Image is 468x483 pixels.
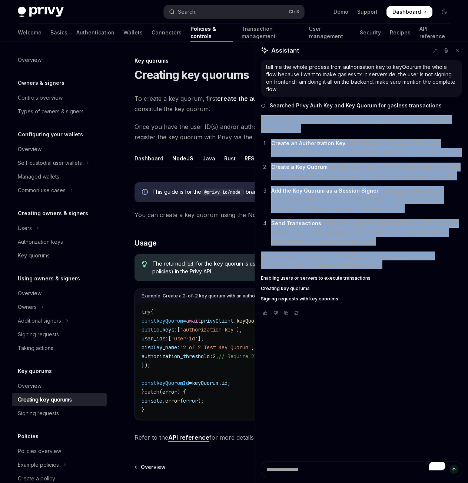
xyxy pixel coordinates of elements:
[18,172,59,181] div: Managed wallets
[142,362,150,369] span: });
[18,224,32,233] div: Users
[309,24,351,41] a: User management
[333,8,348,16] a: Demo
[189,380,192,386] span: =
[177,389,186,395] span: ) {
[180,326,236,333] span: 'authorization-key'
[159,389,162,395] span: (
[271,139,462,157] p: : First, create a P-256 key pair for your application server. Your server will use the private ke...
[12,53,107,67] a: Overview
[142,326,177,333] span: public_keys:
[12,328,107,341] a: Signing requests
[261,296,338,302] span: Signing requests with key quorums
[168,434,209,442] a: API reference
[123,24,143,41] a: Wallets
[261,309,270,317] button: Vote that response was good
[142,406,145,413] span: }
[228,380,230,386] span: ;
[135,210,455,220] span: You can create a key quorum using the Node SDK by using the method.
[18,130,83,139] h5: Configuring your wallets
[449,465,458,474] button: Send message
[12,221,107,235] button: Toggle Users section
[219,380,222,386] span: .
[50,24,67,41] a: Basics
[390,24,411,41] a: Recipes
[135,93,455,114] span: To create a key quorum, first and/or of the users that will constitute the key quorum.
[178,7,199,16] div: Search...
[18,432,39,441] h5: Policies
[12,444,107,458] a: Policies overview
[271,187,379,194] strong: Add the Key Quorum as a Session Signer
[261,296,462,302] a: Signing requests with key quorums
[18,344,53,353] div: Taking actions
[242,24,300,41] a: Transaction management
[156,380,189,386] span: keyQuorumId
[18,316,61,325] div: Additional signers
[18,395,72,404] div: Creating key quorums
[271,309,280,317] button: Vote that response was not good
[162,397,165,404] span: .
[18,145,42,154] div: Overview
[135,432,455,443] span: Refer to the for more details on the available parameters and returns.
[12,287,107,300] a: Overview
[201,189,243,196] code: @privy-io/node
[145,389,159,395] span: catch
[152,260,447,275] span: The returned for the key quorum is used as the field when creating or updating resources (e.g. wa...
[18,107,84,116] div: Types of owners & signers
[135,57,455,64] div: Key quorums
[357,8,378,16] a: Support
[261,115,462,133] p: To enable server-side gasless transactions, you'll need to use a key quorum. Here's the flow:
[217,95,304,103] a: create the authorization keys
[152,24,182,41] a: Connectors
[266,63,457,93] div: tell me the whole process from authorisation key to keyQourum the whole flow because i want to ma...
[142,335,168,342] span: user_ids:
[438,6,450,18] button: Toggle dark mode
[183,397,198,404] span: error
[142,317,156,324] span: const
[251,344,254,351] span: ,
[236,326,242,333] span: ],
[419,24,450,41] a: API reference
[18,382,42,390] div: Overview
[12,235,107,249] a: Authorization keys
[156,317,183,324] span: keyQuorum
[18,159,82,167] div: Self-custodial user wallets
[12,407,107,420] a: Signing requests
[292,309,301,317] button: Reload last chat
[271,140,345,146] strong: Create an Authorization Key
[18,93,63,102] div: Controls overview
[12,143,107,156] a: Overview
[18,237,63,246] div: Authorization keys
[236,317,266,324] span: keyQuorums
[18,303,37,312] div: Owners
[142,309,150,315] span: try
[18,330,59,339] div: Signing requests
[135,150,163,167] div: Dashboard
[12,393,107,406] a: Creating key quorums
[192,380,219,386] span: keyQuorum
[198,397,204,404] span: );
[271,46,299,55] span: Assistant
[12,458,107,472] button: Toggle Example policies section
[18,460,59,469] div: Example policies
[271,164,328,170] strong: Create a Key Quorum
[12,249,107,262] a: Key quorums
[171,335,198,342] span: 'user-id'
[245,150,268,167] div: REST API
[12,91,107,104] a: Controls overview
[76,24,114,41] a: Authentication
[142,397,162,404] span: console
[177,326,180,333] span: [
[18,251,50,260] div: Key quorums
[216,353,219,360] span: ,
[142,261,147,267] svg: Tip
[135,121,455,142] span: Once you have the user ID(s) and/or authorization key(s) you would like in your key quorum, you c...
[12,156,107,170] button: Toggle Self-custodial user wallets section
[180,344,251,351] span: '2 of 2 Test Key Quorum'
[222,380,228,386] span: id
[12,170,107,183] a: Managed wallets
[18,24,42,41] a: Welcome
[142,389,145,395] span: }
[18,289,42,298] div: Overview
[18,56,42,64] div: Overview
